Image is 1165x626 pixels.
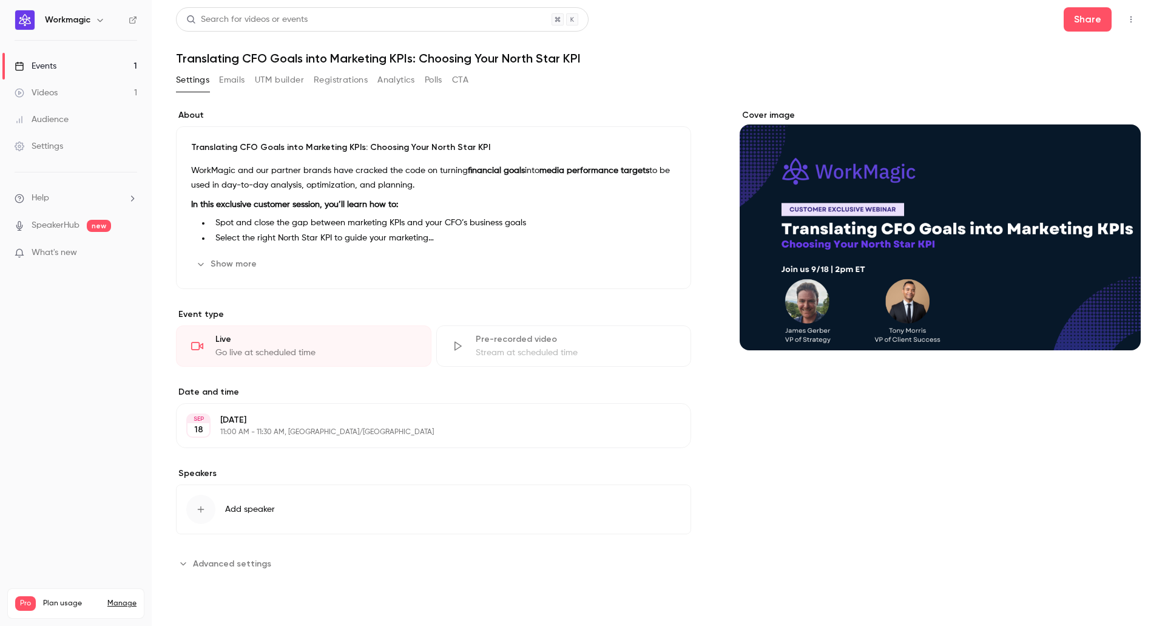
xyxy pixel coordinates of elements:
[123,248,137,259] iframe: Noticeable Trigger
[219,70,245,90] button: Emails
[15,114,69,126] div: Audience
[15,87,58,99] div: Videos
[15,60,56,72] div: Events
[220,414,627,426] p: [DATE]
[176,308,691,321] p: Event type
[211,232,676,245] li: Select the right North Star KPI to guide your marketing
[43,599,100,608] span: Plan usage
[186,13,308,26] div: Search for videos or events
[740,109,1141,350] section: Cover image
[15,10,35,30] img: Workmagic
[740,109,1141,121] label: Cover image
[476,347,677,359] div: Stream at scheduled time
[15,140,63,152] div: Settings
[176,386,691,398] label: Date and time
[45,14,90,26] h6: Workmagic
[436,325,692,367] div: Pre-recorded videoStream at scheduled time
[176,485,691,534] button: Add speaker
[191,200,398,209] strong: In this exclusive customer session, you’ll learn how to:
[176,109,691,121] label: About
[187,415,209,423] div: SEP
[32,219,79,232] a: SpeakerHub
[452,70,468,90] button: CTA
[220,427,627,437] p: 11:00 AM - 11:30 AM, [GEOGRAPHIC_DATA]/[GEOGRAPHIC_DATA]
[15,192,137,205] li: help-dropdown-opener
[191,254,264,274] button: Show more
[1064,7,1112,32] button: Share
[87,220,111,232] span: new
[215,347,416,359] div: Go live at scheduled time
[32,247,77,259] span: What's new
[15,596,36,611] span: Pro
[176,554,279,573] button: Advanced settings
[191,141,676,154] p: Translating CFO Goals into Marketing KPIs: Choosing Your North Star KPI
[32,192,49,205] span: Help
[194,424,203,436] p: 18
[176,51,1141,66] h1: Translating CFO Goals into Marketing KPIs: Choosing Your North Star KPI
[225,503,275,515] span: Add speaker
[191,163,676,192] p: WorkMagic and our partner brands have cracked the code on turning into to be used in day-to-day a...
[176,325,431,367] div: LiveGo live at scheduled time
[476,333,677,345] div: Pre-recorded video
[176,554,691,573] section: Advanced settings
[176,70,209,90] button: Settings
[377,70,415,90] button: Analytics
[468,166,525,175] strong: financial goals
[211,217,676,230] li: Spot and close the gap between marketing KPIs and your CFO’s business goals
[215,333,416,345] div: Live
[539,166,649,175] strong: media performance targets
[425,70,442,90] button: Polls
[255,70,304,90] button: UTM builder
[193,557,271,570] span: Advanced settings
[107,599,137,608] a: Manage
[176,468,691,480] label: Speakers
[314,70,368,90] button: Registrations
